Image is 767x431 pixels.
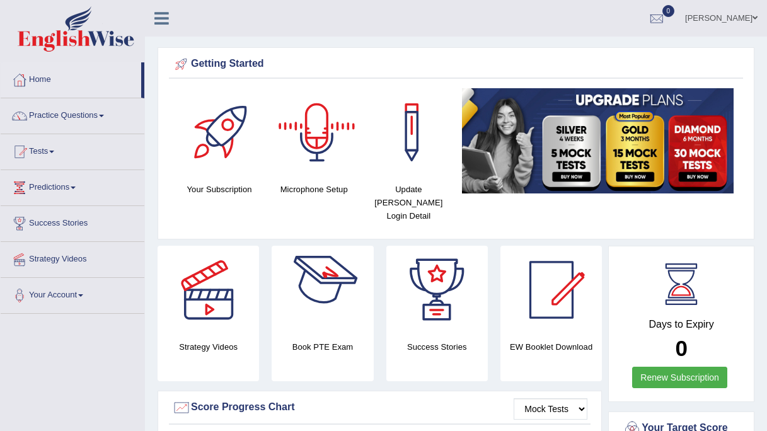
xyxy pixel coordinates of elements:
[178,183,260,196] h4: Your Subscription
[158,340,259,353] h4: Strategy Videos
[1,62,141,94] a: Home
[462,88,734,193] img: small5.jpg
[1,206,144,238] a: Success Stories
[172,55,740,74] div: Getting Started
[1,242,144,273] a: Strategy Videos
[273,183,355,196] h4: Microphone Setup
[1,134,144,166] a: Tests
[623,319,740,330] h4: Days to Expiry
[172,398,587,417] div: Score Progress Chart
[1,170,144,202] a: Predictions
[1,98,144,130] a: Practice Questions
[386,340,488,353] h4: Success Stories
[662,5,675,17] span: 0
[500,340,602,353] h4: EW Booklet Download
[1,278,144,309] a: Your Account
[675,336,687,360] b: 0
[367,183,449,222] h4: Update [PERSON_NAME] Login Detail
[272,340,373,353] h4: Book PTE Exam
[632,367,727,388] a: Renew Subscription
